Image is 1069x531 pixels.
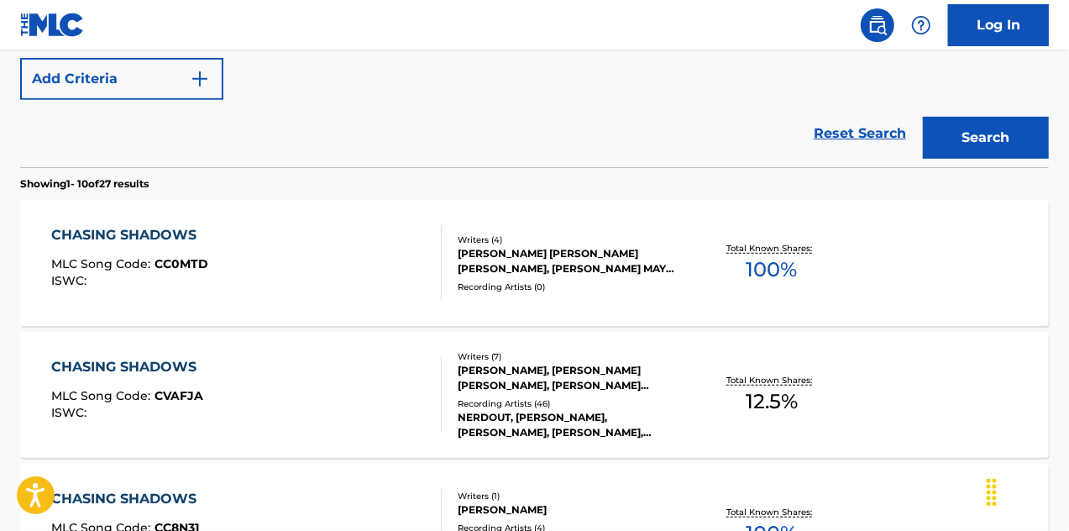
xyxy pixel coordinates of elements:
[458,410,686,440] div: NERDOUT, [PERSON_NAME], [PERSON_NAME], [PERSON_NAME], [PERSON_NAME]
[458,350,686,363] div: Writers ( 7 )
[727,374,817,386] p: Total Known Shares:
[904,8,938,42] div: Help
[861,8,894,42] a: Public Search
[20,332,1049,458] a: CHASING SHADOWSMLC Song Code:CVAFJAISWC:Writers (7)[PERSON_NAME], [PERSON_NAME] [PERSON_NAME], [P...
[747,255,798,285] span: 100 %
[458,397,686,410] div: Recording Artists ( 46 )
[923,117,1049,159] button: Search
[948,4,1049,46] a: Log In
[51,357,205,377] div: CHASING SHADOWS
[51,225,208,245] div: CHASING SHADOWS
[190,69,210,89] img: 9d2ae6d4665cec9f34b9.svg
[51,388,155,403] span: MLC Song Code :
[985,450,1069,531] iframe: Chat Widget
[746,386,798,417] span: 12.5 %
[727,242,817,255] p: Total Known Shares:
[20,176,149,192] p: Showing 1 - 10 of 27 results
[458,281,686,293] div: Recording Artists ( 0 )
[51,256,155,271] span: MLC Song Code :
[20,58,223,100] button: Add Criteria
[20,13,85,37] img: MLC Logo
[805,115,914,152] a: Reset Search
[727,506,817,518] p: Total Known Shares:
[978,467,1005,518] div: Drag
[458,490,686,502] div: Writers ( 1 )
[20,200,1049,326] a: CHASING SHADOWSMLC Song Code:CC0MTDISWC:Writers (4)[PERSON_NAME] [PERSON_NAME] [PERSON_NAME], [PE...
[911,15,931,35] img: help
[458,246,686,276] div: [PERSON_NAME] [PERSON_NAME] [PERSON_NAME], [PERSON_NAME] MAY [PERSON_NAME] [PERSON_NAME]
[155,388,203,403] span: CVAFJA
[155,256,208,271] span: CC0MTD
[458,502,686,518] div: [PERSON_NAME]
[51,273,91,288] span: ISWC :
[867,15,888,35] img: search
[458,363,686,393] div: [PERSON_NAME], [PERSON_NAME] [PERSON_NAME], [PERSON_NAME] [PERSON_NAME], [PERSON_NAME], [PERSON_N...
[51,405,91,420] span: ISWC :
[458,234,686,246] div: Writers ( 4 )
[51,489,205,509] div: CHASING SHADOWS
